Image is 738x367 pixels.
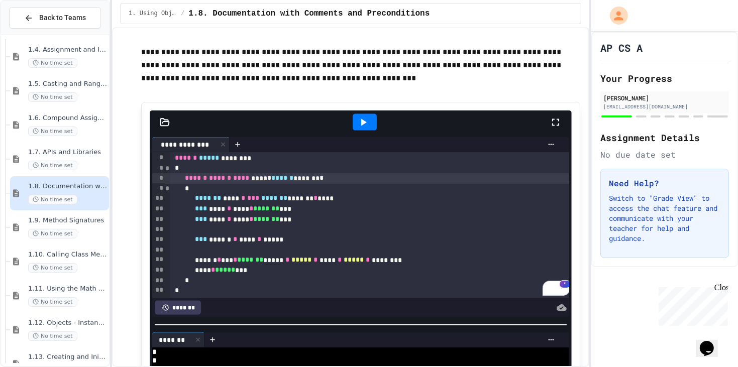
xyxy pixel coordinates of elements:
span: 1.4. Assignment and Input [28,46,107,54]
span: No time set [28,58,77,68]
h3: Need Help? [609,177,720,189]
iframe: chat widget [696,327,728,357]
span: No time set [28,127,77,136]
span: No time set [28,161,77,170]
span: 1.13. Creating and Initializing Objects: Constructors [28,353,107,361]
span: / [181,10,184,18]
span: 1.7. APIs and Libraries [28,148,107,157]
p: Switch to "Grade View" to access the chat feature and communicate with your teacher for help and ... [609,193,720,243]
h1: AP CS A [600,41,643,55]
span: No time set [28,195,77,204]
iframe: chat widget [655,283,728,326]
span: 1.12. Objects - Instances of Classes [28,319,107,327]
div: Chat with us now!Close [4,4,69,64]
span: No time set [28,263,77,273]
span: 1.10. Calling Class Methods [28,251,107,259]
span: No time set [28,331,77,341]
span: Back to Teams [39,13,86,23]
button: Back to Teams [9,7,101,29]
span: 1.8. Documentation with Comments and Preconditions [188,8,430,20]
h2: Your Progress [600,71,729,85]
span: No time set [28,92,77,102]
div: [PERSON_NAME] [603,93,726,102]
span: 1.8. Documentation with Comments and Preconditions [28,182,107,191]
span: 1. Using Objects and Methods [129,10,177,18]
h2: Assignment Details [600,131,729,145]
span: 1.11. Using the Math Class [28,285,107,293]
span: No time set [28,297,77,307]
div: [EMAIL_ADDRESS][DOMAIN_NAME] [603,103,726,110]
div: No due date set [600,149,729,161]
div: To enrich screen reader interactions, please activate Accessibility in Grammarly extension settings [170,101,570,298]
span: 1.9. Method Signatures [28,216,107,225]
span: No time set [28,229,77,238]
div: My Account [599,4,630,27]
span: 1.5. Casting and Ranges of Values [28,80,107,88]
span: 1.6. Compound Assignment Operators [28,114,107,123]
